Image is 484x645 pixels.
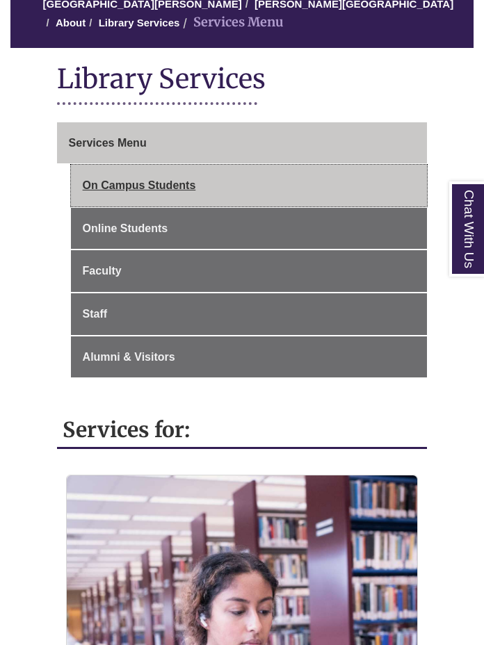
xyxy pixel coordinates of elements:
a: On Campus Students [71,165,428,206]
a: Faculty [71,250,428,292]
span: Services Menu [69,137,147,149]
a: About [56,17,86,28]
h1: Library Services [57,62,428,99]
h2: Services for: [57,412,428,449]
a: Staff [71,293,428,335]
div: Guide Page Menu [57,122,428,378]
a: Online Students [71,208,428,250]
a: Alumni & Visitors [71,336,428,378]
li: Services Menu [179,13,284,33]
a: Library Services [99,17,180,28]
a: Services Menu [57,122,428,164]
